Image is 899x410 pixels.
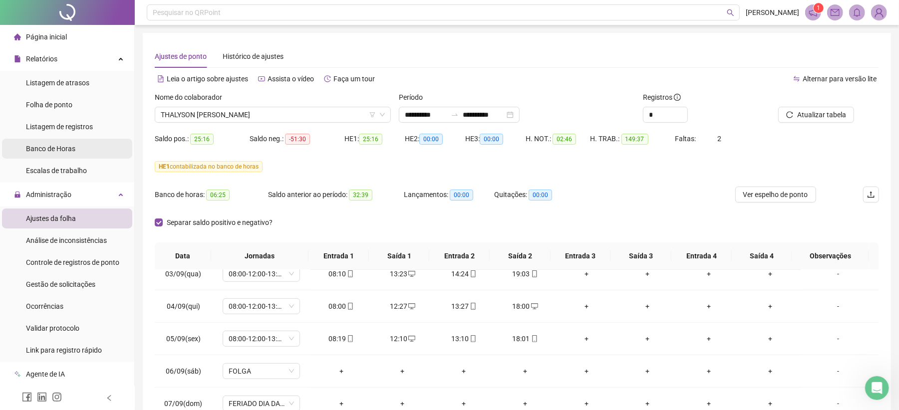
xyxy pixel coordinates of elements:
span: info-circle [674,94,681,101]
span: Página inicial [26,33,67,41]
span: Banco de Horas [26,145,75,153]
div: - [809,301,868,312]
span: 08:00-12:00-13:12-18:00 [229,299,294,314]
span: history [324,75,331,82]
span: 25:16 [190,134,214,145]
div: + [748,301,793,312]
span: mobile [530,335,538,342]
span: lock [14,191,21,198]
div: + [564,366,609,377]
span: Ocorrências [26,302,63,310]
span: mobile [469,270,477,277]
div: + [625,366,670,377]
div: + [441,366,487,377]
span: Histórico de ajustes [223,52,284,60]
span: 1 [817,4,821,11]
span: swap [793,75,800,82]
div: Quitações: [494,189,585,201]
span: instagram [52,392,62,402]
span: Gestão de solicitações [26,280,95,288]
span: mobile [469,303,477,310]
th: Data [155,242,211,270]
th: Observações [792,242,869,270]
div: + [686,268,732,279]
span: notification [809,8,818,17]
span: mail [831,8,840,17]
span: 25:16 [359,134,382,145]
span: Ajustes da folha [26,214,76,222]
th: Entrada 4 [671,242,732,270]
span: Ver espelho de ponto [743,189,808,200]
sup: 1 [814,3,824,13]
span: 02:46 [553,134,576,145]
span: desktop [407,270,415,277]
span: Folha de ponto [26,101,72,109]
div: 08:10 [318,268,364,279]
span: Faltas: [675,135,698,143]
span: search [727,9,734,16]
div: + [564,333,609,344]
span: 00:00 [529,190,552,201]
span: to [451,111,459,119]
div: + [441,398,487,409]
span: mobile [346,303,354,310]
img: 77026 [872,5,887,20]
div: 18:01 [503,333,548,344]
span: linkedin [37,392,47,402]
span: Atualizar tabela [797,109,846,120]
span: contabilizada no banco de horas [155,161,263,172]
div: + [686,366,732,377]
span: 00:00 [419,134,443,145]
span: filter [369,112,375,118]
div: 08:19 [318,333,364,344]
div: Saldo neg.: [250,133,344,145]
span: 06:25 [206,190,230,201]
div: + [748,268,793,279]
div: + [564,398,609,409]
span: reload [786,111,793,118]
span: mobile [346,335,354,342]
div: + [748,366,793,377]
span: 05/09(sex) [166,335,201,343]
span: THALYSON HENRIQUE AZEVEDO OLIVEIRA [161,107,385,122]
span: Assista o vídeo [268,75,314,83]
div: Lançamentos: [404,189,494,201]
div: + [625,301,670,312]
div: Saldo pos.: [155,133,250,145]
span: desktop [530,303,538,310]
span: bell [853,8,862,17]
div: + [686,333,732,344]
div: H. TRAB.: [591,133,675,145]
span: Link para registro rápido [26,346,102,354]
div: + [503,366,548,377]
span: Análise de inconsistências [26,236,107,244]
span: Controle de registros de ponto [26,258,119,266]
span: Agente de IA [26,370,65,378]
div: H. NOT.: [526,133,591,145]
iframe: Intercom live chat [865,376,889,400]
div: 18:00 [503,301,548,312]
span: 06/09(sáb) [166,367,201,375]
span: 03/09(qua) [165,270,201,278]
span: Faça um tour [333,75,375,83]
span: 2 [718,135,722,143]
div: + [318,366,364,377]
span: youtube [258,75,265,82]
div: + [686,301,732,312]
div: Saldo anterior ao período: [268,189,404,201]
span: facebook [22,392,32,402]
span: 08:00-12:00-13:12-18:00 [229,331,294,346]
span: mobile [346,270,354,277]
th: Saída 3 [611,242,671,270]
div: + [318,398,364,409]
span: Registros [643,92,681,103]
label: Período [399,92,429,103]
div: - [809,366,868,377]
th: Saída 1 [369,242,429,270]
div: 14:24 [441,268,487,279]
span: upload [867,191,875,199]
div: 13:23 [380,268,425,279]
span: desktop [407,335,415,342]
span: Listagem de atrasos [26,79,89,87]
div: + [503,398,548,409]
